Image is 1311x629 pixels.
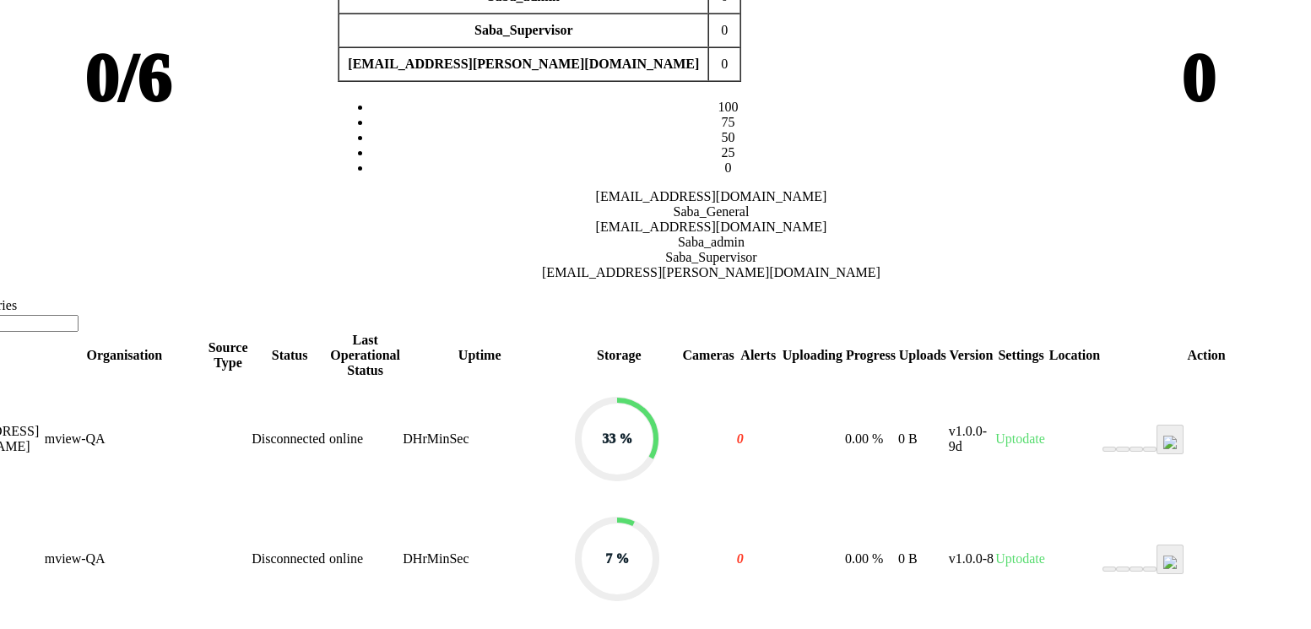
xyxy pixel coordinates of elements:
span: Uptodate [995,551,1045,566]
i: 0 [737,431,744,446]
span: 100 [718,100,738,114]
span: Status [272,348,308,362]
span: 25 [721,145,734,160]
span: 75 [721,115,734,129]
span: 50 [721,130,734,144]
td: 0 [708,14,740,47]
span: Hr [413,551,427,566]
span: Cameras [682,348,734,362]
span: Organisation [86,348,162,362]
td: 0 [708,47,740,81]
th: Uploading : activate to sort column ascending [781,332,844,379]
span: [EMAIL_ADDRESS][PERSON_NAME][DOMAIN_NAME] [542,265,880,279]
th: Uploads : activate to sort column ascending [897,332,948,379]
span: Storage [597,348,641,362]
span: Uploading [783,348,842,362]
span: 0 [724,160,731,175]
span: [EMAIL_ADDRESS][DOMAIN_NAME] [596,189,827,203]
span: mview-QA [45,431,106,446]
span: Uptime [458,348,501,362]
span: Min [427,431,450,446]
td: 0 B [897,499,948,619]
th: Location [1048,332,1102,379]
span: Last Operational Status [330,333,400,377]
th: Action [1102,332,1311,379]
th: Status : activate to sort column ascending [251,332,328,379]
span: 33 % [602,431,632,446]
th: Storage : activate to sort column ascending [557,332,680,379]
th: Organisation : activate to sort column ascending [44,332,205,379]
span: 7 % [605,551,629,566]
span: Min [427,551,450,566]
span: 0.00 % [845,431,883,446]
th: Version : activate to sort column ascending [948,332,995,379]
td: online [328,499,402,619]
th: Uptime : activate to sort column ascending [402,332,557,379]
td: online [328,379,402,499]
th: Cameras : activate to sort column ascending [681,332,736,379]
td: v1.0.0-8 [948,499,995,619]
th: Saba_Supervisor [339,14,708,47]
span: D [403,431,413,446]
span: Disconnected [252,431,325,446]
th: [EMAIL_ADDRESS][PERSON_NAME][DOMAIN_NAME] [339,47,708,81]
img: bell_icon_gray.png [1163,436,1177,449]
span: Version [950,348,994,362]
span: Saba_Supervisor [665,250,756,264]
span: Action [1187,348,1225,362]
span: Disconnected [252,551,325,566]
img: bell_icon_gray.png [1163,556,1177,569]
span: 0.00 % [845,551,883,566]
span: D [403,551,413,566]
h1: 0 [1088,41,1308,117]
span: Saba_General [674,204,750,219]
th: Alerts : activate to sort column ascending [736,332,781,379]
span: Uploads [899,348,946,362]
span: Sec [449,551,469,566]
span: Location [1049,348,1100,362]
span: Settings [998,348,1043,362]
span: Source Type [209,340,248,370]
span: Saba_admin [678,235,745,249]
th: Last Operational Status : activate to sort column ascending [328,332,402,379]
td: 0 B [897,379,948,499]
span: Alerts [740,348,776,362]
th: Source Type : activate to sort column ascending [205,332,251,379]
span: [EMAIL_ADDRESS][DOMAIN_NAME] [596,220,827,234]
th: Settings : activate to sort column ascending [994,332,1048,379]
th: Progress : activate to sort column ascending [844,332,897,379]
span: mview-QA [45,551,106,566]
span: Uptodate [995,431,1045,446]
span: Progress [846,348,896,362]
span: Hr [413,431,427,446]
td: v1.0.0-9d [948,379,995,499]
span: Sec [449,431,469,446]
i: 0 [737,551,744,566]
